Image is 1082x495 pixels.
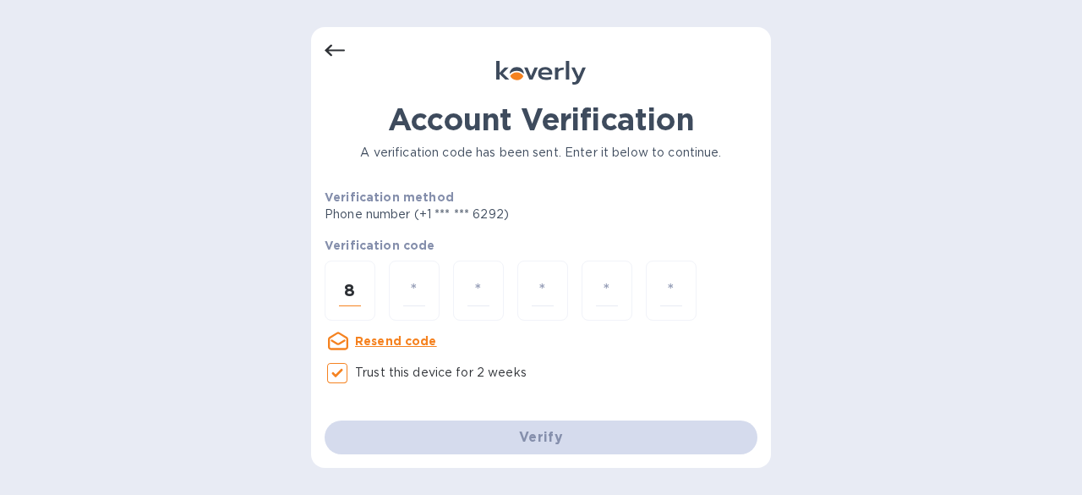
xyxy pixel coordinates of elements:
[325,206,638,223] p: Phone number (+1 *** *** 6292)
[325,237,757,254] p: Verification code
[325,102,757,137] h1: Account Verification
[325,190,454,204] b: Verification method
[355,364,527,382] p: Trust this device for 2 weeks
[325,144,757,162] p: A verification code has been sent. Enter it below to continue.
[355,334,437,348] u: Resend code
